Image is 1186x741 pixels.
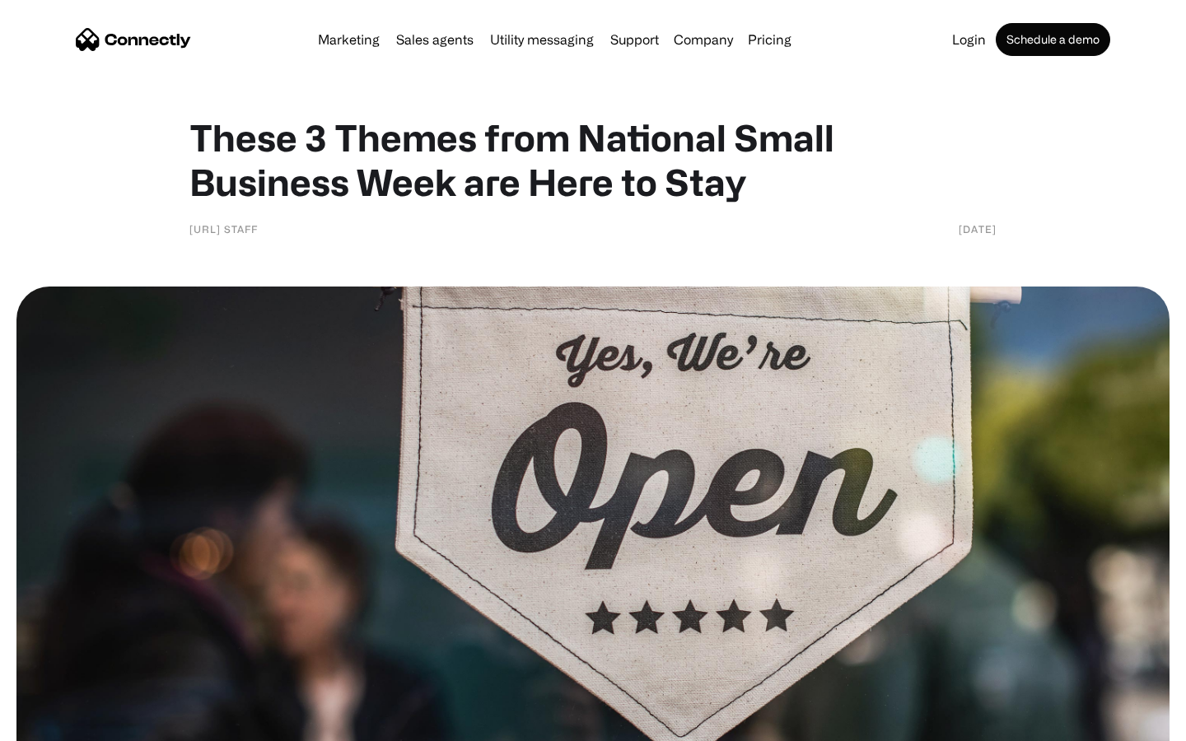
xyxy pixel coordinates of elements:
[189,221,258,237] div: [URL] Staff
[311,33,386,46] a: Marketing
[674,28,733,51] div: Company
[946,33,992,46] a: Login
[604,33,665,46] a: Support
[16,712,99,735] aside: Language selected: English
[33,712,99,735] ul: Language list
[483,33,600,46] a: Utility messaging
[741,33,798,46] a: Pricing
[390,33,480,46] a: Sales agents
[189,115,997,204] h1: These 3 Themes from National Small Business Week are Here to Stay
[959,221,997,237] div: [DATE]
[996,23,1110,56] a: Schedule a demo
